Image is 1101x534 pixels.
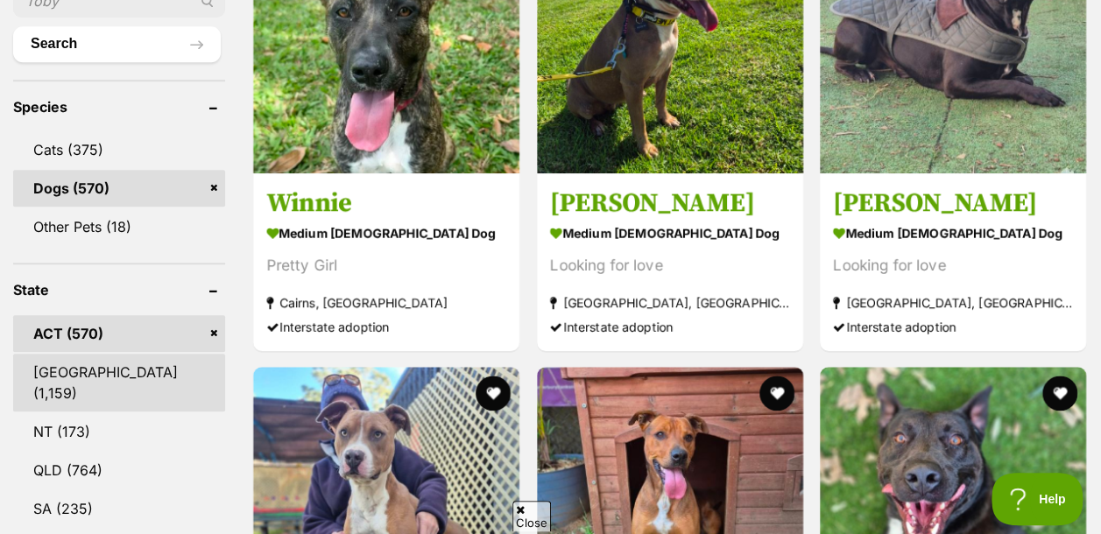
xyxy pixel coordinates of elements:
a: Cats (375) [13,131,225,168]
a: QLD (764) [13,452,225,488]
strong: Cairns, [GEOGRAPHIC_DATA] [266,290,506,313]
a: Other Pets (18) [13,208,225,245]
iframe: Help Scout Beacon - Open [992,473,1083,525]
a: Winnie medium [DEMOGRAPHIC_DATA] Dog Pretty Girl Cairns, [GEOGRAPHIC_DATA] Interstate adoption [253,172,519,350]
div: Interstate adoption [550,313,790,337]
strong: medium [DEMOGRAPHIC_DATA] Dog [833,219,1073,244]
button: favourite [476,376,512,411]
a: Dogs (570) [13,170,225,207]
button: favourite [1042,376,1077,411]
a: [GEOGRAPHIC_DATA] (1,159) [13,354,225,411]
strong: medium [DEMOGRAPHIC_DATA] Dog [550,219,790,244]
span: Close [512,501,551,531]
button: Search [13,26,221,61]
div: Looking for love [833,253,1073,277]
strong: [GEOGRAPHIC_DATA], [GEOGRAPHIC_DATA] [550,290,790,313]
a: SA (235) [13,490,225,527]
button: favourite [759,376,794,411]
strong: medium [DEMOGRAPHIC_DATA] Dog [266,219,506,244]
div: Interstate adoption [266,313,506,337]
strong: [GEOGRAPHIC_DATA], [GEOGRAPHIC_DATA] [833,290,1073,313]
div: Pretty Girl [266,253,506,277]
h3: [PERSON_NAME] [833,186,1073,219]
div: Interstate adoption [833,313,1073,337]
div: Looking for love [550,253,790,277]
a: ACT (570) [13,315,225,352]
a: [PERSON_NAME] medium [DEMOGRAPHIC_DATA] Dog Looking for love [GEOGRAPHIC_DATA], [GEOGRAPHIC_DATA]... [537,172,803,350]
a: [PERSON_NAME] medium [DEMOGRAPHIC_DATA] Dog Looking for love [GEOGRAPHIC_DATA], [GEOGRAPHIC_DATA]... [820,172,1086,350]
header: Species [13,99,225,115]
h3: [PERSON_NAME] [550,186,790,219]
header: State [13,282,225,298]
a: NT (173) [13,413,225,450]
h3: Winnie [266,186,506,219]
